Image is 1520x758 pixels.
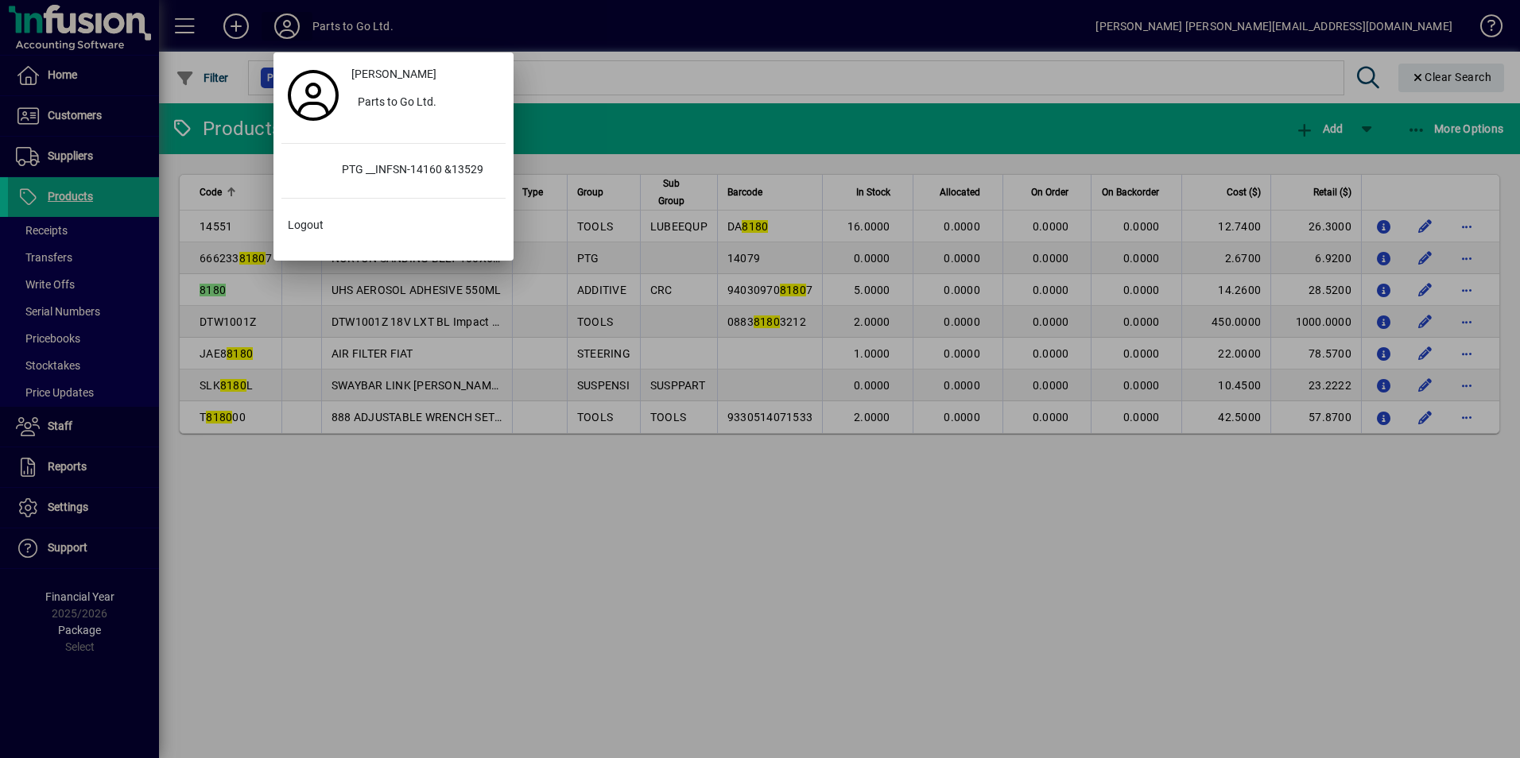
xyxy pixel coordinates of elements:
a: Profile [281,81,345,110]
div: PTG __INFSN-14160 &13529 [329,157,506,185]
button: Parts to Go Ltd. [345,89,506,118]
button: PTG __INFSN-14160 &13529 [281,157,506,185]
a: [PERSON_NAME] [345,60,506,89]
button: Logout [281,211,506,240]
span: Logout [288,217,324,234]
span: [PERSON_NAME] [351,66,436,83]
